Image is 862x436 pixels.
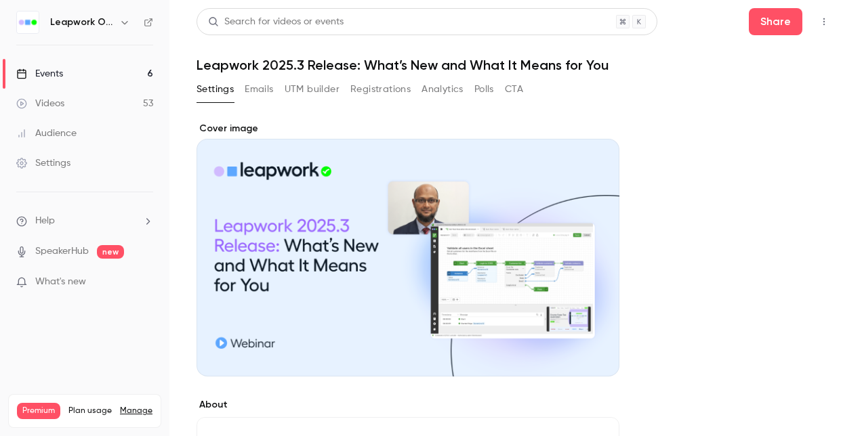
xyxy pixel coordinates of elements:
h1: Leapwork 2025.3 Release: What’s New and What It Means for You [197,57,835,73]
section: Cover image [197,122,619,376]
span: Plan usage [68,406,112,416]
button: Analytics [422,79,464,100]
button: CTA [505,79,523,100]
label: About [197,398,619,412]
div: Events [16,67,63,81]
div: Audience [16,127,77,140]
button: Registrations [350,79,411,100]
span: What's new [35,275,86,289]
img: Leapwork Online Event [17,12,39,33]
button: Share [749,8,802,35]
button: UTM builder [285,79,340,100]
button: Settings [197,79,234,100]
span: new [97,245,124,259]
li: help-dropdown-opener [16,214,153,228]
h6: Leapwork Online Event [50,16,114,29]
div: Settings [16,156,70,170]
a: Manage [120,406,152,416]
span: Premium [17,403,60,419]
span: Help [35,214,55,228]
button: Emails [245,79,273,100]
label: Cover image [197,122,619,135]
button: Polls [474,79,494,100]
div: Search for videos or events [208,15,344,29]
div: Videos [16,97,64,110]
a: SpeakerHub [35,244,89,259]
iframe: Noticeable Trigger [137,276,153,288]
